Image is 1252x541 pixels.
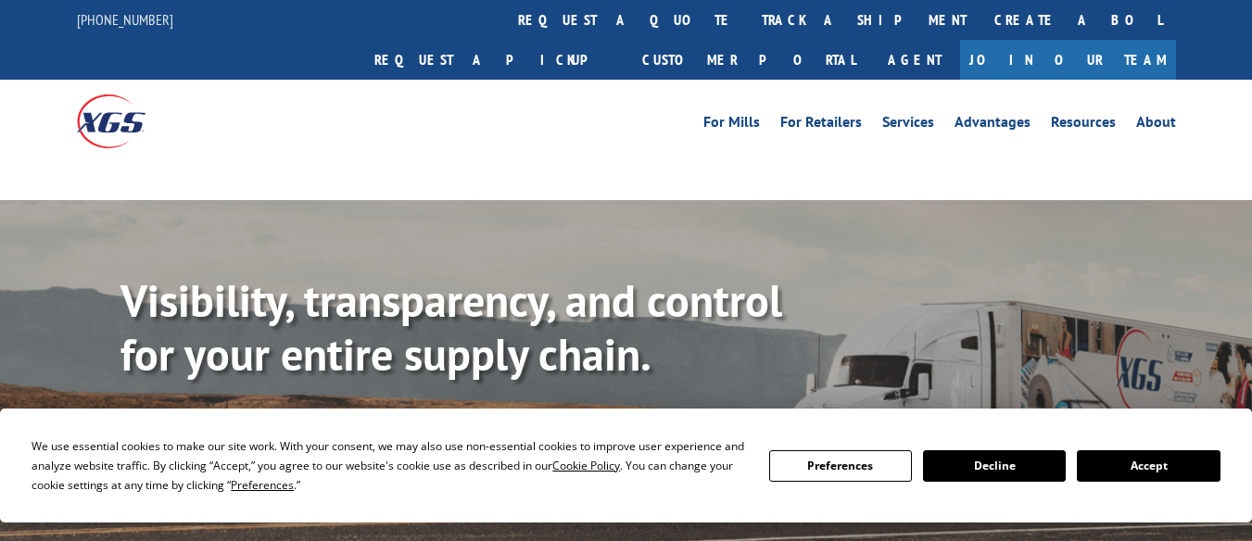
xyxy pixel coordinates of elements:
[960,40,1176,80] a: Join Our Team
[77,10,173,29] a: [PHONE_NUMBER]
[231,477,294,493] span: Preferences
[955,115,1031,135] a: Advantages
[1136,115,1176,135] a: About
[869,40,960,80] a: Agent
[360,40,628,80] a: Request a pickup
[120,271,782,383] b: Visibility, transparency, and control for your entire supply chain.
[882,115,934,135] a: Services
[1051,115,1116,135] a: Resources
[703,115,760,135] a: For Mills
[780,115,862,135] a: For Retailers
[1077,450,1220,482] button: Accept
[552,458,620,473] span: Cookie Policy
[769,450,912,482] button: Preferences
[923,450,1066,482] button: Decline
[628,40,869,80] a: Customer Portal
[32,436,746,495] div: We use essential cookies to make our site work. With your consent, we may also use non-essential ...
